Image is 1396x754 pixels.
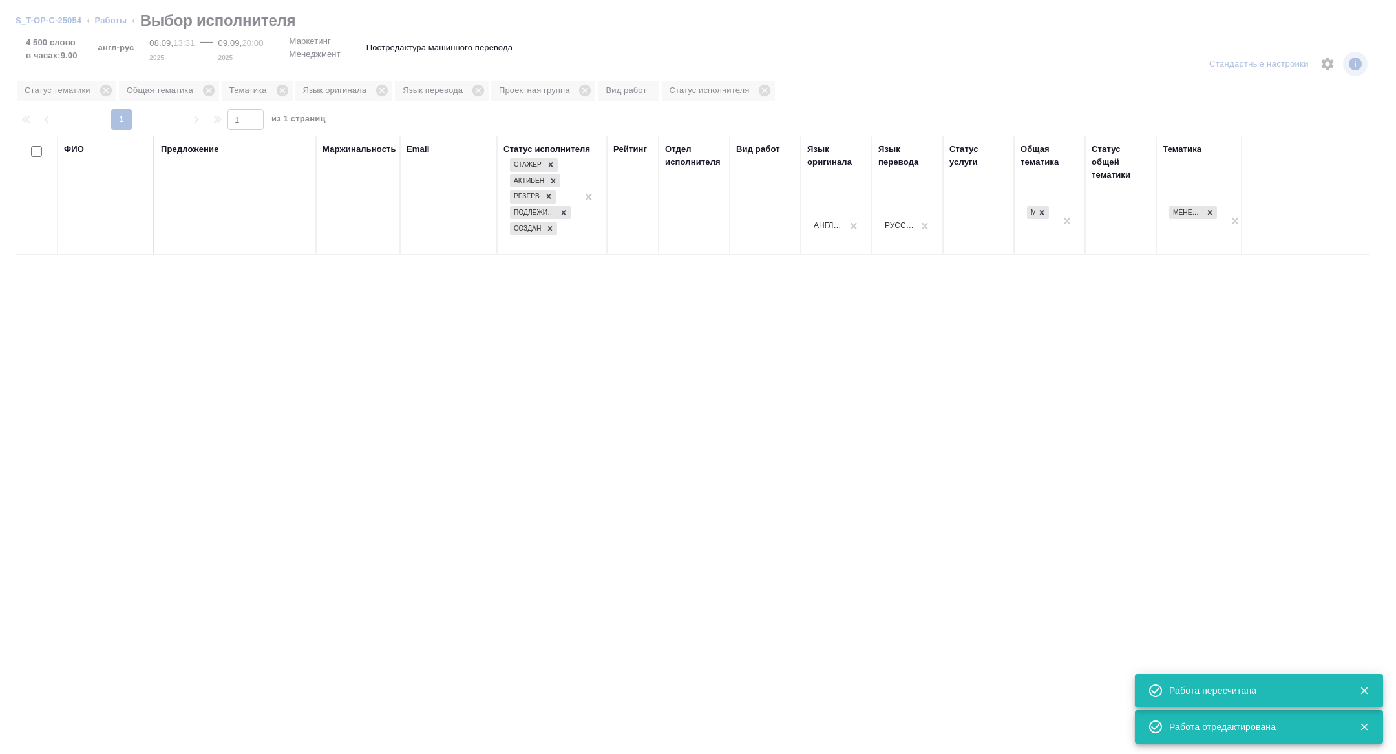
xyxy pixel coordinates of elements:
div: Резерв [510,190,542,204]
div: Язык оригинала [807,143,865,169]
div: Работа отредактирована [1169,720,1340,733]
div: Менеджмент [1169,206,1203,220]
div: Русский [885,220,915,231]
div: Предложение [161,143,219,156]
div: Маркетинг [1027,206,1035,220]
div: Email [407,143,429,156]
button: Закрыть [1351,721,1377,733]
div: Общая тематика [1021,143,1079,169]
div: Вид работ [736,143,780,156]
div: Работа пересчитана [1169,684,1340,697]
div: Стажер, Активен, Резерв, Подлежит внедрению, Создан [509,205,572,221]
div: Стажер [510,158,544,172]
p: Постредактура машинного перевода [366,41,513,54]
div: ФИО [64,143,84,156]
div: Создан [510,222,543,236]
div: Активен [510,174,546,188]
div: Тематика [1163,143,1201,156]
div: Менеджмент [1168,205,1218,221]
div: Стажер, Активен, Резерв, Подлежит внедрению, Создан [509,221,558,237]
div: Английский [814,220,843,231]
div: Статус услуги [949,143,1008,169]
div: Отдел исполнителя [665,143,723,169]
div: Стажер, Активен, Резерв, Подлежит внедрению, Создан [509,173,562,189]
div: Подлежит внедрению [510,206,556,220]
div: Стажер, Активен, Резерв, Подлежит внедрению, Создан [509,157,559,173]
div: Статус исполнителя [503,143,590,156]
div: Статус общей тематики [1092,143,1150,182]
div: Язык перевода [878,143,936,169]
div: Стажер, Активен, Резерв, Подлежит внедрению, Создан [509,189,557,205]
div: Рейтинг [613,143,647,156]
div: Маржинальность [323,143,396,156]
div: Маркетинг [1026,205,1050,221]
button: Закрыть [1351,685,1377,696]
